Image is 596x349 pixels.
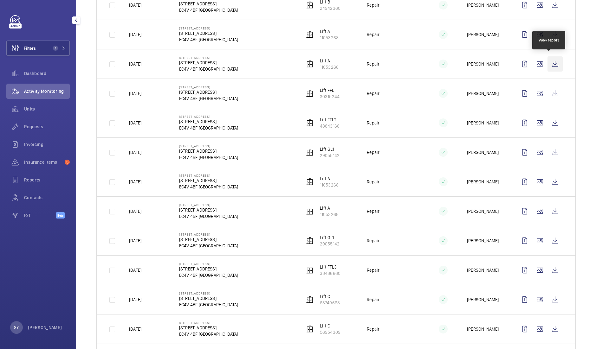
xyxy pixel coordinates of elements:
[129,267,141,273] p: [DATE]
[179,291,238,295] p: [STREET_ADDRESS]
[179,60,238,66] p: [STREET_ADDRESS]
[179,144,238,148] p: [STREET_ADDRESS]
[179,85,238,89] p: [STREET_ADDRESS]
[320,93,340,100] p: 30315244
[320,211,339,218] p: 11053268
[367,179,379,185] p: Repair
[320,117,340,123] p: Lift FFL2
[129,208,141,214] p: [DATE]
[306,90,314,97] img: elevator.svg
[179,95,238,102] p: EC4V 4BF [GEOGRAPHIC_DATA]
[320,270,340,276] p: 38486660
[179,174,238,177] p: [STREET_ADDRESS]
[306,237,314,244] img: elevator.svg
[179,213,238,219] p: EC4V 4BF [GEOGRAPHIC_DATA]
[367,326,379,332] p: Repair
[129,326,141,332] p: [DATE]
[306,325,314,333] img: elevator.svg
[179,236,238,243] p: [STREET_ADDRESS]
[367,61,379,67] p: Repair
[306,149,314,156] img: elevator.svg
[179,177,238,184] p: [STREET_ADDRESS]
[24,124,70,130] span: Requests
[129,90,141,97] p: [DATE]
[320,28,339,35] p: Lift A
[320,87,340,93] p: Lift FFL1
[367,149,379,155] p: Repair
[179,148,238,154] p: [STREET_ADDRESS]
[320,146,340,152] p: Lift GL1
[367,120,379,126] p: Repair
[179,118,238,125] p: [STREET_ADDRESS]
[179,207,238,213] p: [STREET_ADDRESS]
[367,267,379,273] p: Repair
[179,331,238,337] p: EC4V 4BF [GEOGRAPHIC_DATA]
[306,31,314,38] img: elevator.svg
[467,61,499,67] p: [PERSON_NAME]
[306,178,314,186] img: elevator.svg
[320,241,340,247] p: 29055142
[56,212,65,219] span: Beta
[467,120,499,126] p: [PERSON_NAME]
[467,90,499,97] p: [PERSON_NAME]
[467,296,499,303] p: [PERSON_NAME]
[320,123,340,129] p: 48843168
[129,149,141,155] p: [DATE]
[179,232,238,236] p: [STREET_ADDRESS]
[53,46,58,51] span: 1
[129,2,141,8] p: [DATE]
[179,89,238,95] p: [STREET_ADDRESS]
[467,2,499,8] p: [PERSON_NAME]
[367,2,379,8] p: Repair
[320,64,339,70] p: 11053268
[179,262,238,266] p: [STREET_ADDRESS]
[24,106,70,112] span: Units
[320,205,339,211] p: Lift A
[320,300,340,306] p: 63749668
[179,125,238,131] p: EC4V 4BF [GEOGRAPHIC_DATA]
[179,36,238,43] p: EC4V 4BF [GEOGRAPHIC_DATA]
[179,243,238,249] p: EC4V 4BF [GEOGRAPHIC_DATA]
[24,141,70,148] span: Invoicing
[24,159,62,165] span: Insurance items
[179,266,238,272] p: [STREET_ADDRESS]
[467,238,499,244] p: [PERSON_NAME]
[14,324,19,331] p: SY
[24,194,70,201] span: Contacts
[367,296,379,303] p: Repair
[24,212,56,219] span: IoT
[179,272,238,278] p: EC4V 4BF [GEOGRAPHIC_DATA]
[179,1,238,7] p: [STREET_ADDRESS]
[320,323,340,329] p: Lift G
[6,41,70,56] button: Filters1
[179,66,238,72] p: EC4V 4BF [GEOGRAPHIC_DATA]
[539,37,559,43] div: View report
[320,58,339,64] p: Lift A
[179,7,238,13] p: EC4V 4BF [GEOGRAPHIC_DATA]
[467,326,499,332] p: [PERSON_NAME]
[320,152,340,159] p: 29055142
[179,325,238,331] p: [STREET_ADDRESS]
[306,1,314,9] img: elevator.svg
[129,179,141,185] p: [DATE]
[320,35,339,41] p: 11053268
[65,160,70,165] span: 5
[179,30,238,36] p: [STREET_ADDRESS]
[129,61,141,67] p: [DATE]
[367,31,379,38] p: Repair
[467,208,499,214] p: [PERSON_NAME]
[320,329,340,335] p: 56954309
[367,208,379,214] p: Repair
[320,182,339,188] p: 11053268
[320,293,340,300] p: Lift C
[179,115,238,118] p: [STREET_ADDRESS]
[306,296,314,303] img: elevator.svg
[129,296,141,303] p: [DATE]
[24,177,70,183] span: Reports
[24,45,36,51] span: Filters
[306,207,314,215] img: elevator.svg
[320,5,340,11] p: 24942360
[24,88,70,94] span: Activity Monitoring
[467,179,499,185] p: [PERSON_NAME]
[179,26,238,30] p: [STREET_ADDRESS]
